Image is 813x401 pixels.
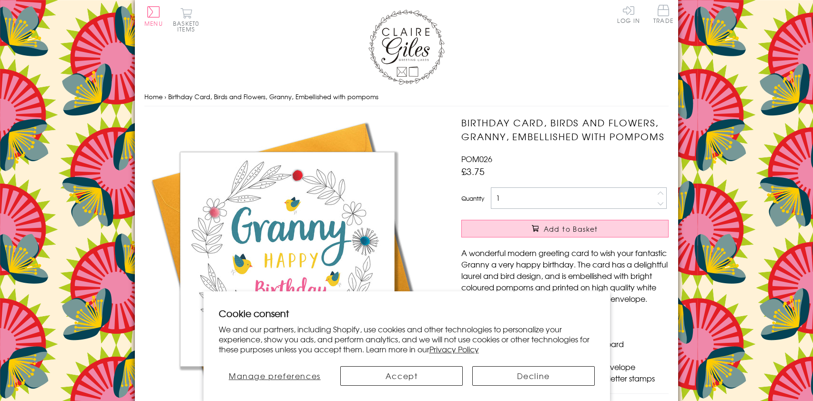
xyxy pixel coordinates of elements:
[461,153,492,165] span: POM026
[461,247,669,304] p: A wonderful modern greeting card to wish your fantastic Granny a very happy birthday. The card ha...
[544,224,598,234] span: Add to Basket
[368,10,445,85] img: Claire Giles Greetings Cards
[164,92,166,101] span: ›
[144,87,669,107] nav: breadcrumbs
[461,165,485,178] span: £3.75
[168,92,378,101] span: Birthday Card, Birds and Flowers, Granny, Embellished with pompoms
[177,19,199,33] span: 0 items
[461,220,669,237] button: Add to Basket
[461,194,484,203] label: Quantity
[461,116,669,144] h1: Birthday Card, Birds and Flowers, Granny, Embellished with pompoms
[617,5,640,23] a: Log In
[653,5,673,23] span: Trade
[144,19,163,28] span: Menu
[472,366,595,386] button: Decline
[429,343,479,355] a: Privacy Policy
[219,324,595,354] p: We and our partners, including Shopify, use cookies and other technologies to personalize your ex...
[653,5,673,25] a: Trade
[340,366,463,386] button: Accept
[219,307,595,320] h2: Cookie consent
[144,6,163,26] button: Menu
[229,370,321,381] span: Manage preferences
[219,366,331,386] button: Manage preferences
[173,8,199,32] button: Basket0 items
[144,92,163,101] a: Home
